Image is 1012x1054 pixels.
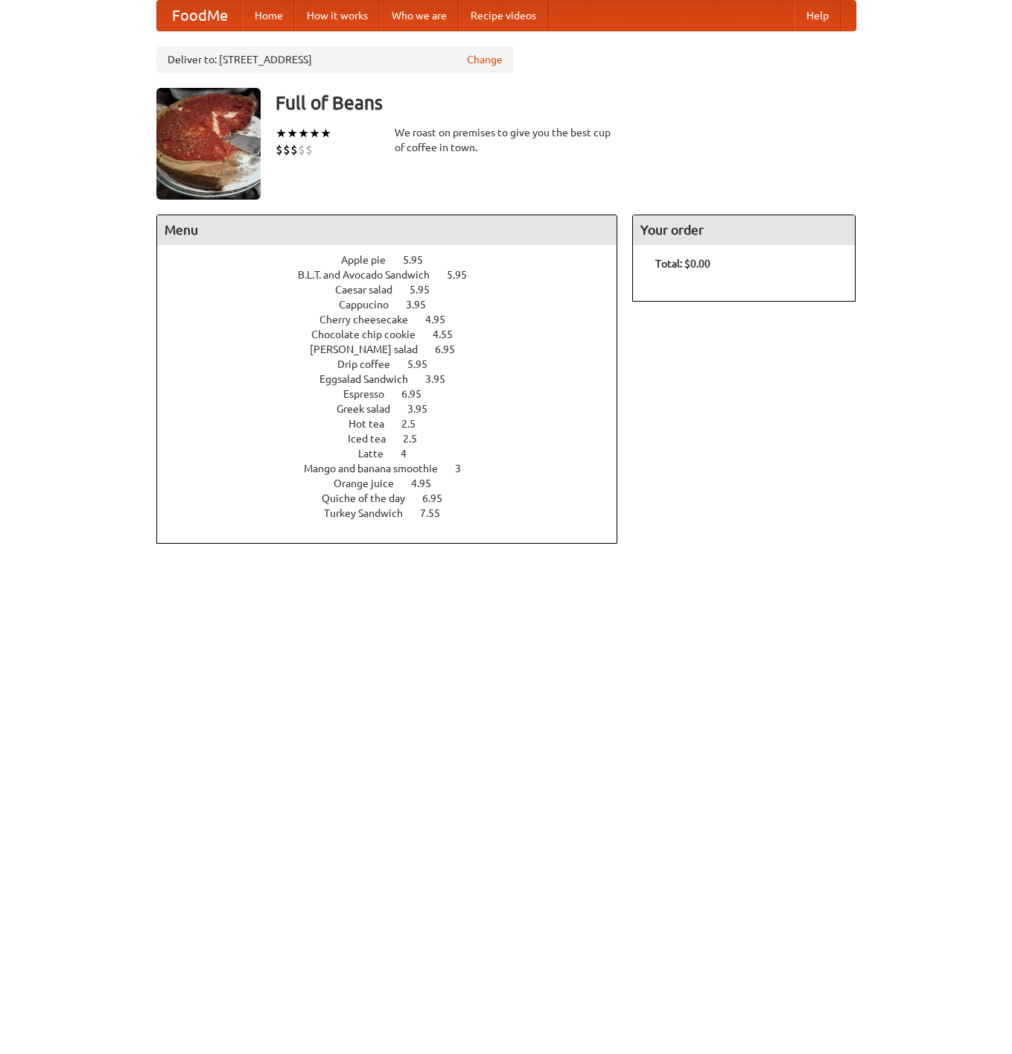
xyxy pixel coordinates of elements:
a: Change [467,52,503,67]
li: ★ [298,125,309,142]
span: 2.5 [403,433,432,445]
span: 5.95 [403,254,438,266]
span: 4.95 [425,314,460,326]
li: ★ [276,125,287,142]
a: Eggsalad Sandwich 3.95 [319,373,473,385]
a: Help [795,1,841,31]
li: ★ [320,125,331,142]
li: $ [290,142,298,158]
span: 4.95 [411,477,446,489]
a: Greek salad 3.95 [337,403,455,415]
a: Orange juice 4.95 [334,477,459,489]
div: We roast on premises to give you the best cup of coffee in town. [395,125,618,155]
a: FoodMe [157,1,243,31]
a: [PERSON_NAME] salad 6.95 [310,343,483,355]
span: Eggsalad Sandwich [319,373,423,385]
li: $ [276,142,283,158]
span: Drip coffee [337,358,405,370]
span: Hot tea [349,418,399,430]
a: Caesar salad 5.95 [335,284,457,296]
span: 5.95 [447,269,482,281]
span: Latte [358,448,398,460]
span: 6.95 [422,492,457,504]
h3: Full of Beans [276,88,856,118]
span: Chocolate chip cookie [311,328,430,340]
span: Greek salad [337,403,405,415]
a: Turkey Sandwich 7.55 [324,507,468,519]
a: Apple pie 5.95 [341,254,451,266]
a: Iced tea 2.5 [348,433,445,445]
li: ★ [287,125,298,142]
span: Caesar salad [335,284,407,296]
span: 5.95 [407,358,442,370]
h4: Menu [157,215,617,245]
span: Quiche of the day [322,492,420,504]
a: Quiche of the day 6.95 [322,492,470,504]
a: Home [243,1,295,31]
a: Espresso 6.95 [343,388,449,400]
span: 6.95 [435,343,470,355]
a: B.L.T. and Avocado Sandwich 5.95 [298,269,494,281]
span: 4 [401,448,421,460]
span: 3.95 [406,299,441,311]
b: Total: $0.00 [655,258,710,270]
span: Mango and banana smoothie [304,463,453,474]
span: 2.5 [401,418,430,430]
span: 3.95 [425,373,460,385]
span: 3.95 [407,403,442,415]
span: Turkey Sandwich [324,507,418,519]
a: Recipe videos [459,1,548,31]
a: Drip coffee 5.95 [337,358,455,370]
span: Cappucino [339,299,404,311]
span: B.L.T. and Avocado Sandwich [298,269,445,281]
span: Cherry cheesecake [319,314,423,326]
span: 7.55 [420,507,455,519]
a: Latte 4 [358,448,434,460]
li: $ [305,142,313,158]
span: 4.55 [433,328,468,340]
div: Deliver to: [STREET_ADDRESS] [156,46,514,73]
span: [PERSON_NAME] salad [310,343,433,355]
a: Hot tea 2.5 [349,418,443,430]
a: Who we are [380,1,459,31]
li: ★ [309,125,320,142]
img: angular.jpg [156,88,261,200]
h4: Your order [633,215,855,245]
a: Cherry cheesecake 4.95 [319,314,473,326]
li: $ [283,142,290,158]
span: 5.95 [410,284,445,296]
a: Chocolate chip cookie 4.55 [311,328,480,340]
span: Apple pie [341,254,401,266]
span: Espresso [343,388,399,400]
span: Orange juice [334,477,409,489]
span: Iced tea [348,433,401,445]
a: Mango and banana smoothie 3 [304,463,489,474]
span: 6.95 [401,388,436,400]
a: How it works [295,1,380,31]
span: 3 [455,463,476,474]
li: $ [298,142,305,158]
a: Cappucino 3.95 [339,299,454,311]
